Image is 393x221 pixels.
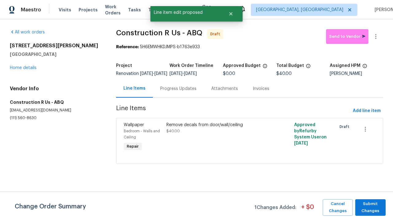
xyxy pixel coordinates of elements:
[10,115,101,121] p: (111) 560-8630
[79,7,98,13] span: Projects
[140,72,167,76] span: -
[276,72,292,76] span: $40.00
[10,108,101,113] p: [EMAIL_ADDRESS][DOMAIN_NAME]
[169,72,197,76] span: -
[116,44,383,50] div: 5H6EMWHKDJMPS-b1763e933
[128,8,141,12] span: Tasks
[154,72,167,76] span: [DATE]
[140,72,153,76] span: [DATE]
[294,123,327,145] span: Approved by Refurby System User on
[256,7,343,13] span: [GEOGRAPHIC_DATA], [GEOGRAPHIC_DATA]
[59,7,71,13] span: Visits
[116,29,202,37] span: Construction R Us - ABQ
[326,29,368,44] button: Send to Vendor
[340,124,352,130] span: Draft
[330,64,360,68] h5: Assigned HPM
[169,64,213,68] h5: Work Order Timeline
[221,8,241,20] button: Close
[10,51,101,57] h5: [GEOGRAPHIC_DATA]
[160,86,196,92] div: Progress Updates
[306,64,311,72] span: The total cost of line items that have been proposed by Opendoor. This sum includes line items th...
[10,86,101,92] h4: Vendor Info
[116,105,350,117] span: Line Items
[223,64,261,68] h5: Approved Budget
[166,129,180,133] span: $40.00
[10,30,45,34] a: All work orders
[166,122,269,128] div: Remove decals from door/wall/ceiling
[253,87,269,91] span: Invoices
[362,64,367,72] span: The hpm assigned to this work order.
[10,99,101,105] h5: Construction R Us - ABQ
[123,85,146,91] div: Line Items
[148,7,163,13] span: Teams
[330,72,383,76] div: [PERSON_NAME]
[116,45,139,49] b: Reference:
[184,72,197,76] span: [DATE]
[124,143,141,149] span: Repair
[263,64,267,72] span: The total cost of line items that have been approved by both Opendoor and the Trade Partner. This...
[202,4,232,16] span: Geo Assignments
[116,64,132,68] h5: Project
[169,72,182,76] span: [DATE]
[105,4,121,16] span: Work Orders
[124,123,144,127] span: Wallpaper
[116,72,167,76] span: Renovation
[21,7,41,13] span: Maestro
[294,141,308,145] span: [DATE]
[10,43,101,49] h2: [STREET_ADDRESS][PERSON_NAME]
[210,31,223,37] span: Draft
[124,129,160,139] span: Bedroom - Walls and Ceiling
[329,33,365,40] span: Send to Vendor
[211,87,238,91] span: Attachments
[10,66,37,70] a: Home details
[353,107,381,115] span: Add line item
[350,105,383,117] button: Add line item
[150,6,221,19] span: Line item edit proposed
[276,64,304,68] h5: Total Budget
[223,72,235,76] span: $0.00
